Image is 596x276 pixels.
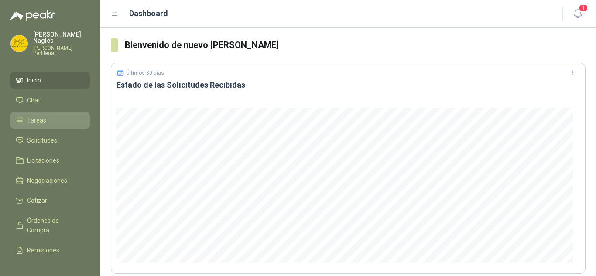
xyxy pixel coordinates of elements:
[10,132,90,149] a: Solicitudes
[27,216,82,235] span: Órdenes de Compra
[27,196,47,205] span: Cotizar
[27,95,40,105] span: Chat
[27,245,59,255] span: Remisiones
[10,172,90,189] a: Negociaciones
[10,112,90,129] a: Tareas
[570,6,586,22] button: 1
[27,176,67,185] span: Negociaciones
[10,10,55,21] img: Logo peakr
[33,31,90,44] p: [PERSON_NAME] Nagles
[10,212,90,239] a: Órdenes de Compra
[129,7,168,20] h1: Dashboard
[27,116,46,125] span: Tareas
[11,35,27,52] img: Company Logo
[10,152,90,169] a: Licitaciones
[125,38,586,52] h3: Bienvenido de nuevo [PERSON_NAME]
[33,45,90,56] p: [PERSON_NAME] Perfilería
[10,192,90,209] a: Cotizar
[10,92,90,109] a: Chat
[126,70,164,76] p: Últimos 30 días
[116,80,580,90] h3: Estado de las Solicitudes Recibidas
[10,242,90,259] a: Remisiones
[579,4,588,12] span: 1
[27,156,59,165] span: Licitaciones
[27,75,41,85] span: Inicio
[27,136,57,145] span: Solicitudes
[10,72,90,89] a: Inicio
